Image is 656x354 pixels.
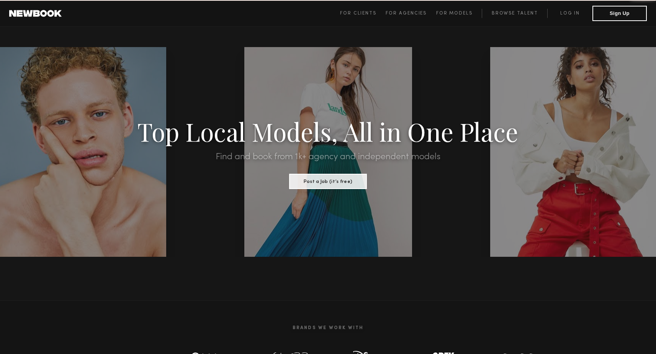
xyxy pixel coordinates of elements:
a: Log in [547,9,592,18]
button: Sign Up [592,6,647,21]
h1: Top Local Models, All in One Place [49,119,607,143]
a: For Models [436,9,482,18]
h2: Brands We Work With [98,316,558,340]
a: For Agencies [386,9,436,18]
span: For Clients [340,11,376,16]
a: Post a Job (it’s free) [289,176,367,185]
span: For Agencies [386,11,427,16]
button: Post a Job (it’s free) [289,174,367,189]
a: For Clients [340,9,386,18]
a: Browse Talent [482,9,547,18]
h2: Find and book from 1k+ agency and independent models [49,152,607,162]
span: For Models [436,11,473,16]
